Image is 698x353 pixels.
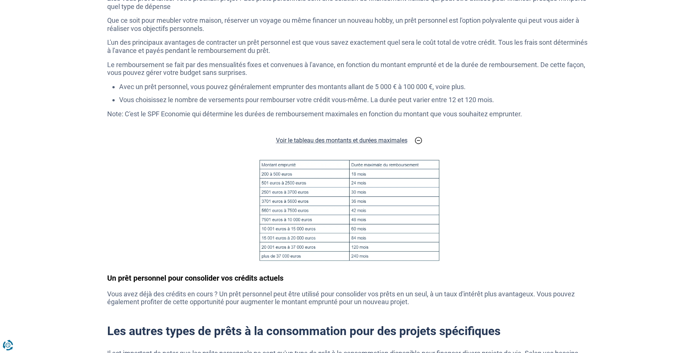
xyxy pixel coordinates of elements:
h2: Voir le tableau des montants et durées maximales [276,136,407,145]
h3: Un prêt personnel pour consolider vos crédits actuels [107,274,591,283]
li: Avec un prêt personnel, vous pouvez généralement emprunter des montants allant de 5 000 € à 100 0... [119,83,591,91]
img: Voir le tableau des montants et durées maximales [252,154,446,266]
p: Vous avez déjà des crédits en cours ? Un prêt personnel peut être utilisé pour consolider vos prê... [107,290,591,306]
p: L'un des principaux avantages de contracter un prêt personnel est que vous savez exactement quel ... [107,38,591,54]
h2: Les autres types de prêts à la consommation pour des projets spécifiques [107,324,591,338]
p: Le remboursement se fait par des mensualités fixes et convenues à l'avance, en fonction du montan... [107,61,591,77]
li: Vous choisissez le nombre de versements pour rembourser votre crédit vous-même. La durée peut var... [119,96,591,104]
p: Note: C'est le SPF Economie qui détermine les durées de remboursement maximales en fonction du mo... [107,110,591,118]
a: Voir le tableau des montants et durées maximales [107,136,591,145]
p: Que ce soit pour meubler votre maison, réserver un voyage ou même financer un nouveau hobby, un p... [107,16,591,32]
